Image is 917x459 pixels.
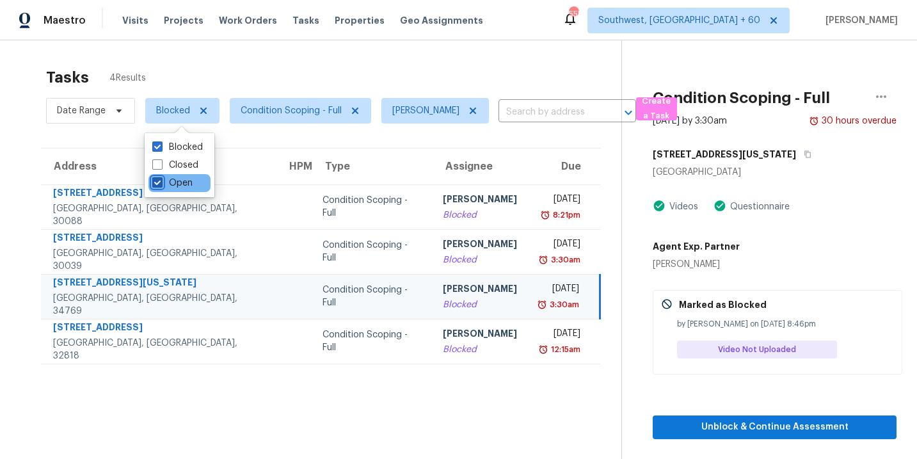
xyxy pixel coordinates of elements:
div: [GEOGRAPHIC_DATA] [653,166,897,179]
div: 12:15am [548,343,580,356]
span: Geo Assignments [400,14,483,27]
div: [DATE] [538,282,580,298]
img: Gray Cancel Icon [661,298,673,310]
span: Projects [164,14,203,27]
span: Visits [122,14,148,27]
img: Artifact Present Icon [653,199,666,213]
div: Questionnaire [726,200,790,213]
img: Overdue Alarm Icon [537,298,547,311]
label: Blocked [152,141,203,154]
div: [PERSON_NAME] [443,238,517,254]
span: Video Not Uploaded [718,343,801,356]
div: [STREET_ADDRESS][US_STATE] [53,276,266,292]
div: Condition Scoping - Full [323,239,422,264]
div: Videos [666,200,698,213]
div: Blocked [443,254,517,266]
span: Southwest, [GEOGRAPHIC_DATA] + 60 [598,14,760,27]
button: Copy Address [796,143,813,166]
h5: Agent Exp. Partner [653,240,740,253]
div: 3:30am [548,254,580,266]
div: [STREET_ADDRESS] [53,321,266,337]
th: HPM [276,149,312,184]
span: Condition Scoping - Full [241,104,342,117]
h5: [STREET_ADDRESS][US_STATE] [653,148,796,161]
span: [PERSON_NAME] [820,14,898,27]
input: Search by address [498,102,600,122]
img: Overdue Alarm Icon [538,254,548,266]
img: Overdue Alarm Icon [809,115,819,127]
div: [GEOGRAPHIC_DATA], [GEOGRAPHIC_DATA], 30039 [53,247,266,273]
div: [STREET_ADDRESS] [53,186,266,202]
img: Artifact Present Icon [714,199,726,213]
div: [GEOGRAPHIC_DATA], [GEOGRAPHIC_DATA], 34769 [53,292,266,318]
div: [DATE] [538,238,580,254]
span: Date Range [57,104,106,117]
div: Condition Scoping - Full [323,284,422,309]
span: Tasks [292,16,319,25]
div: [GEOGRAPHIC_DATA], [GEOGRAPHIC_DATA], 30088 [53,202,266,228]
span: Create a Task [642,94,671,124]
img: Overdue Alarm Icon [538,343,548,356]
div: Blocked [443,343,517,356]
span: 4 Results [109,72,146,85]
div: Blocked [443,298,517,311]
label: Closed [152,159,198,172]
span: Properties [335,14,385,27]
div: 555 [569,8,578,20]
div: Blocked [443,209,517,221]
div: [GEOGRAPHIC_DATA], [GEOGRAPHIC_DATA], 32818 [53,337,266,362]
span: Work Orders [219,14,277,27]
div: 8:21pm [550,209,580,221]
th: Assignee [433,149,527,184]
div: [DATE] [538,193,580,209]
span: Maestro [44,14,86,27]
div: [PERSON_NAME] [653,258,740,271]
div: [PERSON_NAME] [443,327,517,343]
h2: Condition Scoping - Full [653,92,830,104]
label: Open [152,177,193,189]
span: Blocked [156,104,190,117]
div: [DATE] [538,327,580,343]
div: 3:30am [547,298,579,311]
span: [PERSON_NAME] [392,104,459,117]
div: by [PERSON_NAME] on [DATE] 8:46pm [677,318,894,330]
th: Type [312,149,433,184]
img: Overdue Alarm Icon [540,209,550,221]
div: [PERSON_NAME] [443,193,517,209]
div: 30 hours overdue [819,115,897,127]
h2: Tasks [46,71,89,84]
div: Condition Scoping - Full [323,194,422,220]
div: [DATE] by 3:30am [653,115,727,127]
th: Address [41,149,276,184]
th: Due [527,149,600,184]
div: [PERSON_NAME] [443,282,517,298]
p: Marked as Blocked [679,298,767,311]
div: [STREET_ADDRESS] [53,231,266,247]
button: Open [619,104,637,122]
button: Create a Task [636,97,677,120]
div: Condition Scoping - Full [323,328,422,354]
button: Unblock & Continue Assessment [653,415,897,439]
span: Unblock & Continue Assessment [663,419,886,435]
